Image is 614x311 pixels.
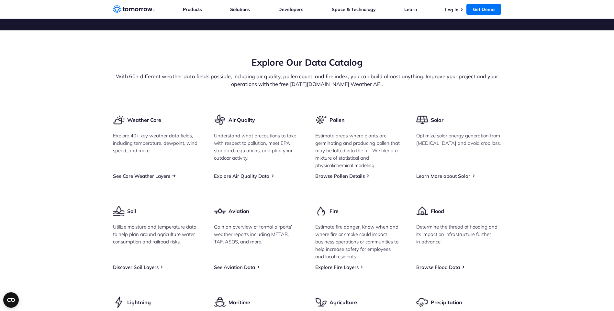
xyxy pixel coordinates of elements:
[315,223,400,260] p: Estimate fire danger. Know when and where fire or smoke could impact business operations or commu...
[466,4,501,15] a: Get Demo
[315,264,359,270] a: Explore Fire Layers
[229,299,250,306] h3: Maritime
[431,116,443,123] h3: Solar
[431,299,462,306] h3: Precipitation
[127,116,161,123] h3: Weather Core
[404,6,417,12] a: Learn
[445,7,458,13] a: Log In
[278,6,303,12] a: Developers
[416,223,501,245] p: Determine the thread of flooding and its impact on infrastructure further in advance.
[214,173,269,179] a: Explore Air Quality Data
[416,264,460,270] a: Browse Flood Data
[315,132,400,169] p: Estimate areas where plants are germinating and producing pollen that may be lofted into the air....
[127,299,151,306] h3: Lightning
[113,132,198,154] p: Explore 40+ key weather data fields, including temperature, dewpoint, wind speed, and more.
[315,173,365,179] a: Browse Pollen Details
[113,173,170,179] a: See Core Weather Layers
[113,5,155,14] a: Home link
[113,223,198,245] p: Utilize moisture and temperature data to help plan around agriculture water consumption and railr...
[416,132,501,147] p: Optimize solar energy generation from [MEDICAL_DATA] and avoid crop loss.
[113,264,159,270] a: Discover Soil Layers
[229,116,255,123] h3: Air Quality
[230,6,250,12] a: Solutions
[127,208,136,215] h3: Soil
[113,56,501,69] h2: Explore Our Data Catalog
[3,292,19,308] button: Open CMP widget
[214,264,255,270] a: See Aviation Data
[214,223,299,245] p: Gain an overview of formal airports’ weather reports including METAR, TAF, ASOS, and more.
[431,208,444,215] h3: Flood
[183,6,202,12] a: Products
[332,6,376,12] a: Space & Technology
[329,299,357,306] h3: Agriculture
[329,208,339,215] h3: Fire
[329,116,345,123] h3: Pollen
[214,132,299,162] p: Understand what precautions to take with respect to pollution, meet EPA standard regulations, and...
[229,208,249,215] h3: Aviation
[113,72,501,88] p: With 60+ different weather data fields possible, including air quality, pollen count, and fire in...
[416,173,470,179] a: Learn More about Solar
